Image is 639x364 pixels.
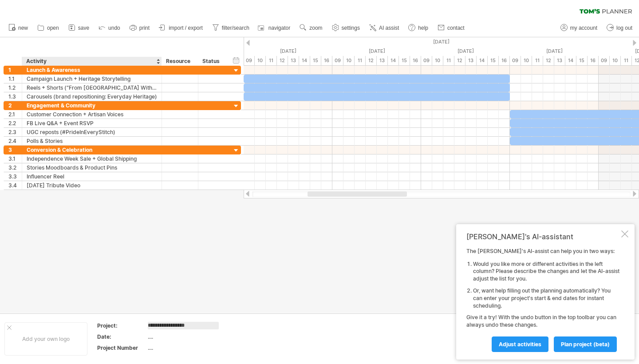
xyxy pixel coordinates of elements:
[466,232,619,241] div: [PERSON_NAME]'s AI-assistant
[473,261,619,283] li: Would you like more or different activities in the left column? Please describe the changes and l...
[599,56,610,65] div: 09
[8,83,22,92] div: 1.2
[332,56,343,65] div: 09
[256,22,293,34] a: navigator
[576,56,588,65] div: 15
[8,146,22,154] div: 3
[367,22,402,34] a: AI assist
[8,110,22,119] div: 2.1
[499,56,510,65] div: 16
[342,25,360,31] span: settings
[169,25,203,31] span: import / export
[8,66,22,74] div: 1
[27,137,157,145] div: Polls & Stories
[277,56,288,65] div: 12
[521,56,532,65] div: 10
[4,322,87,356] div: Add your own logo
[148,333,222,340] div: ....
[27,92,157,101] div: Carousels (brand repositioning: Everyday Heritage)
[418,25,428,31] span: help
[343,56,355,65] div: 10
[310,56,321,65] div: 15
[299,56,310,65] div: 14
[355,56,366,65] div: 11
[421,47,510,56] div: Thursday, 7 August 2025
[27,172,157,181] div: Influencer Reel
[27,110,157,119] div: Customer Connection + Artisan Voices
[8,128,22,136] div: 2.3
[621,56,632,65] div: 11
[27,119,157,127] div: FB Live Q&A + Event RSVP
[18,25,28,31] span: new
[166,57,193,66] div: Resource
[477,56,488,65] div: 14
[78,25,89,31] span: save
[244,47,332,56] div: Tuesday, 5 August 2025
[27,163,157,172] div: Stories Moodboards & Product Pins
[435,22,467,34] a: contact
[532,56,543,65] div: 11
[210,22,252,34] a: filter/search
[8,101,22,110] div: 2
[47,25,59,31] span: open
[27,101,157,110] div: Engagement & Community
[96,22,123,34] a: undo
[466,248,619,352] div: The [PERSON_NAME]'s AI-assist can help you in two ways: Give it a try! With the undo button in th...
[604,22,635,34] a: log out
[330,22,363,34] a: settings
[127,22,152,34] a: print
[266,56,277,65] div: 11
[8,154,22,163] div: 3.1
[8,137,22,145] div: 2.4
[97,333,146,340] div: Date:
[27,154,157,163] div: Independence Week Sale + Global Shipping
[554,56,565,65] div: 13
[8,92,22,101] div: 1.3
[406,22,431,34] a: help
[465,56,477,65] div: 13
[366,56,377,65] div: 12
[421,56,432,65] div: 09
[561,341,610,348] span: plan project (beta)
[616,25,632,31] span: log out
[499,341,541,348] span: Adjust activities
[399,56,410,65] div: 15
[510,47,599,56] div: Friday, 8 August 2025
[288,56,299,65] div: 13
[27,83,157,92] div: Reels + Shorts (“From [GEOGRAPHIC_DATA] With Love”)
[108,25,120,31] span: undo
[558,22,600,34] a: my account
[377,56,388,65] div: 13
[97,344,146,352] div: Project Number
[473,287,619,309] li: Or, want help filling out the planning automatically? You can enter your project's start & end da...
[255,56,266,65] div: 10
[588,56,599,65] div: 16
[35,22,62,34] a: open
[321,56,332,65] div: 16
[543,56,554,65] div: 12
[488,56,499,65] div: 15
[27,146,157,154] div: Conversion & Celebration
[97,322,146,329] div: Project:
[27,75,157,83] div: Campaign Launch + Heritage Storytelling
[244,56,255,65] div: 09
[309,25,322,31] span: zoom
[268,25,290,31] span: navigator
[447,25,465,31] span: contact
[454,56,465,65] div: 12
[27,66,157,74] div: Launch & Awareness
[332,47,421,56] div: Wednesday, 6 August 2025
[379,25,399,31] span: AI assist
[27,128,157,136] div: UGC reposts (#PrideInEveryStitch)
[148,344,222,352] div: ....
[432,56,443,65] div: 10
[66,22,92,34] a: save
[27,181,157,190] div: [DATE] Tribute Video
[297,22,325,34] a: zoom
[443,56,454,65] div: 11
[157,22,205,34] a: import / export
[565,56,576,65] div: 14
[8,75,22,83] div: 1.1
[8,119,22,127] div: 2.2
[388,56,399,65] div: 14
